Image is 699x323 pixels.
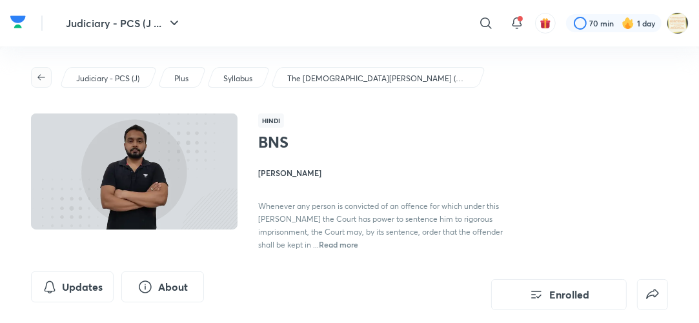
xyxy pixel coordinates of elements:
a: Company Logo [10,12,26,35]
p: Plus [174,73,188,84]
img: ANJALI Dogra [667,12,689,34]
span: Read more [319,239,358,250]
a: Plus [172,73,191,84]
h4: [PERSON_NAME] [258,167,513,179]
button: Judiciary - PCS (J ... [58,10,190,36]
img: avatar [540,17,551,29]
button: false [637,279,668,310]
button: Enrolled [491,279,627,310]
span: Hindi [258,113,284,128]
a: Judiciary - PCS (J) [74,73,142,84]
button: About [121,271,204,302]
img: Company Logo [10,12,26,32]
button: Updates [31,271,114,302]
button: avatar [535,13,556,34]
p: Syllabus [223,73,252,84]
img: Thumbnail [29,112,239,231]
h1: BNS [258,133,444,152]
span: Whenever any person is convicted of an offence for which under this [PERSON_NAME] the Court has p... [258,201,503,250]
a: The [DEMOGRAPHIC_DATA][PERSON_NAME] (BNS), 2023 [285,73,471,84]
a: Syllabus [221,73,255,84]
p: Judiciary - PCS (J) [76,73,139,84]
img: streak [622,17,634,30]
p: The [DEMOGRAPHIC_DATA][PERSON_NAME] (BNS), 2023 [287,73,468,84]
